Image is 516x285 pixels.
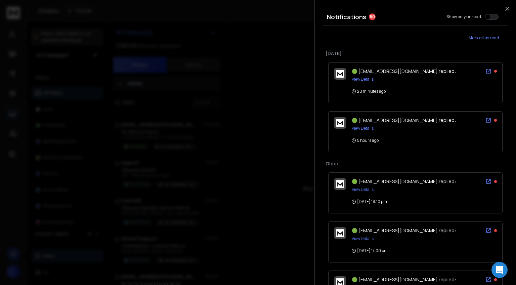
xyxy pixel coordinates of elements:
[326,50,505,57] p: [DATE]
[469,35,499,41] span: Mark all as read
[327,12,366,22] h3: Notifications
[491,262,508,278] div: Open Intercom Messenger
[352,117,456,123] span: 🟢 [EMAIL_ADDRESS][DOMAIN_NAME] replied:
[352,68,456,74] span: 🟢 [EMAIL_ADDRESS][DOMAIN_NAME] replied:
[352,77,374,82] button: View Details
[336,119,344,127] img: logo
[326,160,505,167] p: Older
[336,229,344,237] img: logo
[446,14,481,19] label: Show only unread
[336,180,344,188] img: logo
[352,138,379,143] p: 5 hours ago
[369,13,376,20] span: 50
[352,187,374,192] button: View Details
[460,31,508,45] button: Mark all as read
[352,199,387,204] p: [DATE] 18:10 pm
[352,276,456,283] span: 🟢 [EMAIL_ADDRESS][DOMAIN_NAME] replied:
[352,248,388,253] p: [DATE] 17:00 pm
[352,89,386,94] p: 20 minutes ago
[352,178,456,185] span: 🟢 [EMAIL_ADDRESS][DOMAIN_NAME] replied:
[352,236,374,241] button: View Details
[352,227,456,234] span: 🟢 [EMAIL_ADDRESS][DOMAIN_NAME] replied:
[336,70,344,78] img: logo
[352,126,374,131] button: View Details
